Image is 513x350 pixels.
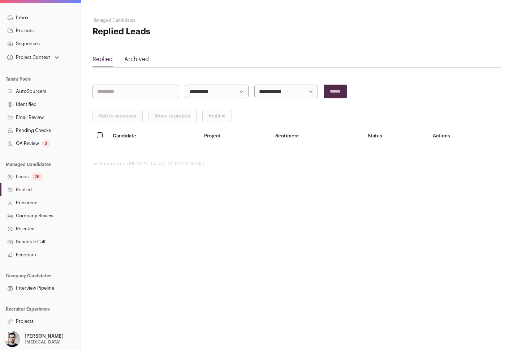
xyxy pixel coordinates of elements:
a: Archived [124,55,149,67]
div: 26 [31,173,43,180]
button: Open dropdown [6,52,60,63]
button: Open dropdown [3,331,65,347]
th: Status [363,128,428,144]
div: 2 [42,140,50,147]
h2: Managed Candidates [92,17,229,23]
th: Actions [428,128,501,144]
p: [PERSON_NAME] [25,333,64,339]
a: Replied [92,55,113,67]
h1: Replied Leads [92,26,229,38]
p: [MEDICAL_DATA] [25,339,61,345]
footer: wellfound:ai for [MEDICAL_DATA] - [PERSON_NAME] [92,161,501,167]
th: Sentiment [271,128,363,144]
th: Candidate [108,128,200,144]
div: Project Context [6,55,50,60]
img: 10051957-medium_jpg [4,331,20,347]
th: Project [200,128,271,144]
